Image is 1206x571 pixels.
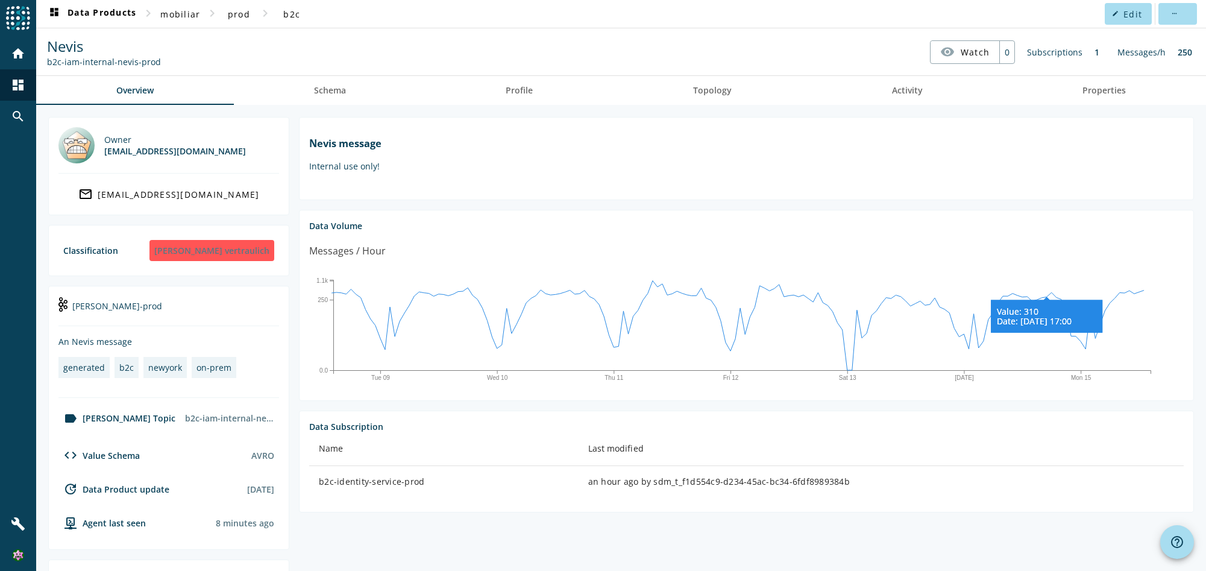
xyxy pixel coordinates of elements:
h1: Nevis message [309,137,1184,150]
div: generated [63,362,105,373]
button: Edit [1105,3,1152,25]
div: newyork [148,362,182,373]
div: Classification [63,245,118,256]
div: Messages/h [1111,40,1172,64]
div: 0 [999,41,1014,63]
tspan: Date: [DATE] 17:00 [997,315,1072,327]
div: Owner [104,134,246,145]
div: An Nevis message [58,336,279,347]
a: [EMAIL_ADDRESS][DOMAIN_NAME] [58,183,279,205]
div: Kafka Topic: b2c-iam-internal-nevis-prod [47,56,161,68]
th: Name [309,432,579,466]
div: AVRO [251,450,274,461]
div: b2c [119,362,134,373]
div: Data Product update [58,482,169,496]
span: Edit [1123,8,1142,20]
p: Internal use only! [309,160,1184,172]
mat-icon: label [63,411,78,426]
div: [PERSON_NAME] Topic [58,411,175,426]
div: on-prem [196,362,231,373]
text: 1.1k [316,277,328,284]
mat-icon: build [11,517,25,531]
text: 0.0 [319,367,328,373]
mat-icon: search [11,109,25,124]
mat-icon: code [63,448,78,462]
div: agent-env-prod [58,516,146,530]
button: Watch [931,41,999,63]
div: [DATE] [247,484,274,495]
mat-icon: mail_outline [78,187,93,201]
text: [DATE] [955,374,974,381]
text: Thu 11 [605,374,624,381]
td: an hour ago by sdm_t_f1d554c9-d234-45ac-bc34-6fdf8989384b [579,466,1184,497]
text: Mon 15 [1071,374,1091,381]
text: Tue 09 [371,374,390,381]
text: Wed 10 [487,374,508,381]
mat-icon: dashboard [47,7,61,21]
mat-icon: help_outline [1170,535,1184,549]
button: prod [219,3,258,25]
tspan: Value: 310 [997,306,1038,317]
div: [PERSON_NAME] vertraulich [149,240,274,261]
div: Data Volume [309,220,1184,232]
div: b2c-identity-service-prod [319,476,569,488]
mat-icon: home [11,46,25,61]
text: 250 [318,297,328,303]
div: b2c-iam-internal-nevis-prod [180,408,279,429]
img: mbx_300630@mobi.ch [58,127,95,163]
div: [EMAIL_ADDRESS][DOMAIN_NAME] [104,145,246,157]
span: Schema [314,86,346,95]
mat-icon: more_horiz [1170,10,1177,17]
span: Data Products [47,7,136,21]
div: [PERSON_NAME]-prod [58,296,279,326]
span: prod [228,8,250,20]
span: Overview [116,86,154,95]
span: mobiliar [160,8,200,20]
th: Last modified [579,432,1184,466]
div: Value Schema [58,448,140,462]
img: 3487413f3e4f654dbcb0139c4dc6a4cd [12,549,24,561]
span: Activity [892,86,923,95]
mat-icon: update [63,482,78,496]
img: spoud-logo.svg [6,6,30,30]
span: Topology [693,86,732,95]
mat-icon: chevron_right [205,6,219,21]
button: mobiliar [155,3,205,25]
mat-icon: dashboard [11,78,25,92]
div: [EMAIL_ADDRESS][DOMAIN_NAME] [98,189,260,200]
div: Agents typically reports every 15min to 1h [216,517,274,529]
span: b2c [283,8,300,20]
div: Data Subscription [309,421,1184,432]
img: kafka-prod [58,297,68,312]
mat-icon: chevron_right [141,6,155,21]
span: Profile [506,86,533,95]
div: 1 [1088,40,1105,64]
mat-icon: edit [1112,10,1119,17]
div: 250 [1172,40,1198,64]
button: Data Products [42,3,141,25]
mat-icon: chevron_right [258,6,272,21]
span: Watch [961,42,990,63]
div: Subscriptions [1021,40,1088,64]
text: Fri 12 [723,374,739,381]
div: Messages / Hour [309,244,386,259]
button: b2c [272,3,311,25]
mat-icon: visibility [940,45,955,59]
span: Properties [1082,86,1126,95]
text: Sat 13 [839,374,856,381]
span: Nevis [47,36,83,56]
